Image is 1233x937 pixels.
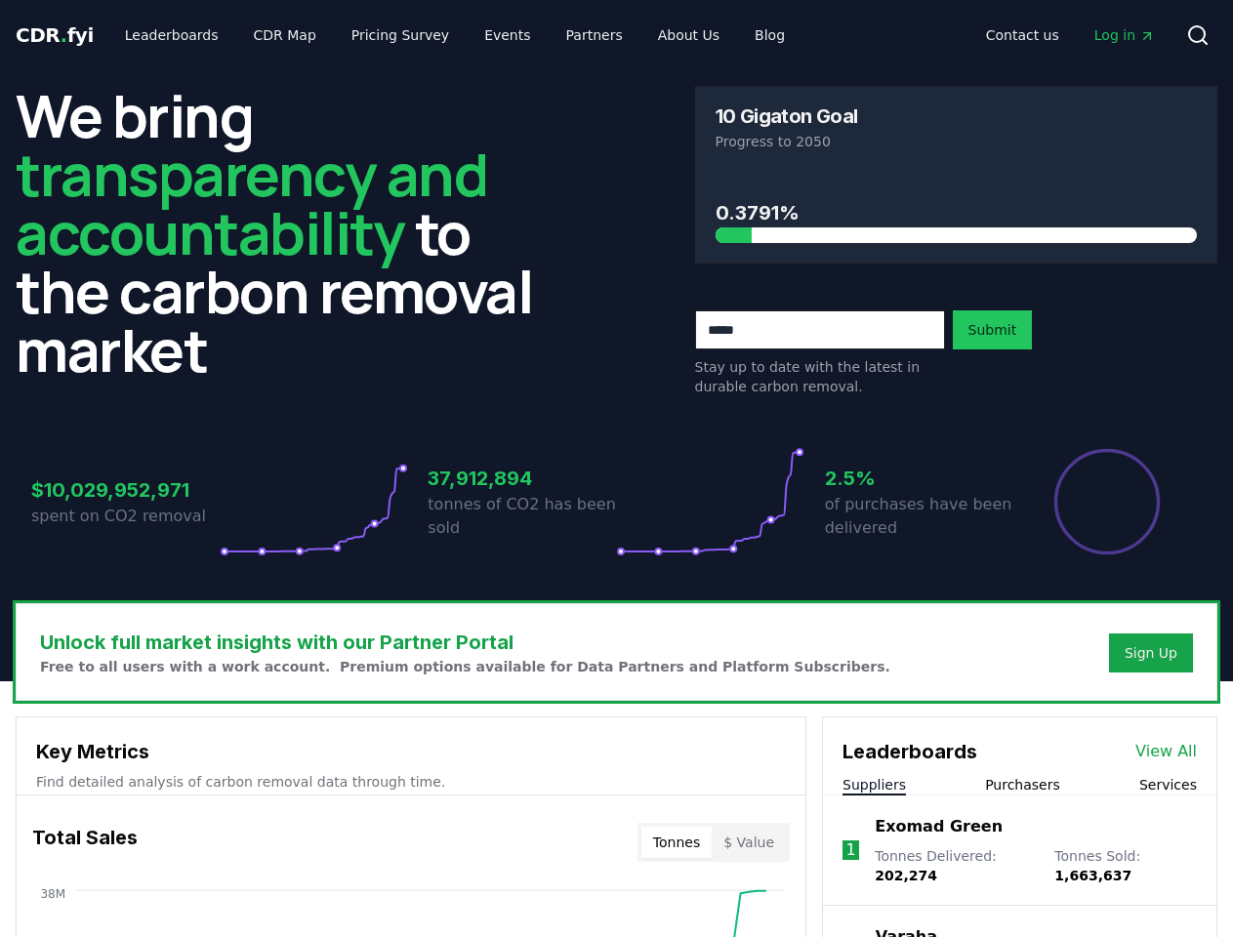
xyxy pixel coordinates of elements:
[953,310,1033,349] button: Submit
[970,18,1075,53] a: Contact us
[846,838,856,862] p: 1
[551,18,638,53] a: Partners
[16,86,539,379] h2: We bring to the carbon removal market
[970,18,1171,53] nav: Main
[109,18,234,53] a: Leaderboards
[32,823,138,862] h3: Total Sales
[825,464,1013,493] h3: 2.5%
[16,21,94,49] a: CDR.fyi
[716,106,858,126] h3: 10 Gigaton Goal
[843,775,906,794] button: Suppliers
[16,23,94,47] span: CDR fyi
[1139,775,1197,794] button: Services
[716,132,1198,151] p: Progress to 2050
[695,357,945,396] p: Stay up to date with the latest in durable carbon removal.
[1094,25,1155,45] span: Log in
[40,657,890,676] p: Free to all users with a work account. Premium options available for Data Partners and Platform S...
[336,18,465,53] a: Pricing Survey
[428,493,616,540] p: tonnes of CO2 has been sold
[428,464,616,493] h3: 37,912,894
[109,18,801,53] nav: Main
[825,493,1013,540] p: of purchases have been delivered
[642,18,735,53] a: About Us
[61,23,67,47] span: .
[641,827,712,858] button: Tonnes
[238,18,332,53] a: CDR Map
[1054,868,1131,883] span: 1,663,637
[739,18,801,53] a: Blog
[1135,740,1197,763] a: View All
[40,887,65,901] tspan: 38M
[712,827,786,858] button: $ Value
[1109,633,1193,672] button: Sign Up
[875,815,1003,838] a: Exomad Green
[1125,643,1177,663] a: Sign Up
[16,134,487,272] span: transparency and accountability
[1052,447,1162,556] div: Percentage of sales delivered
[31,475,220,505] h3: $10,029,952,971
[875,846,1035,885] p: Tonnes Delivered :
[36,772,786,792] p: Find detailed analysis of carbon removal data through time.
[843,737,977,766] h3: Leaderboards
[36,737,786,766] h3: Key Metrics
[40,628,890,657] h3: Unlock full market insights with our Partner Portal
[716,198,1198,227] h3: 0.3791%
[31,505,220,528] p: spent on CO2 removal
[985,775,1060,794] button: Purchasers
[1079,18,1171,53] a: Log in
[875,868,937,883] span: 202,274
[1054,846,1197,885] p: Tonnes Sold :
[469,18,546,53] a: Events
